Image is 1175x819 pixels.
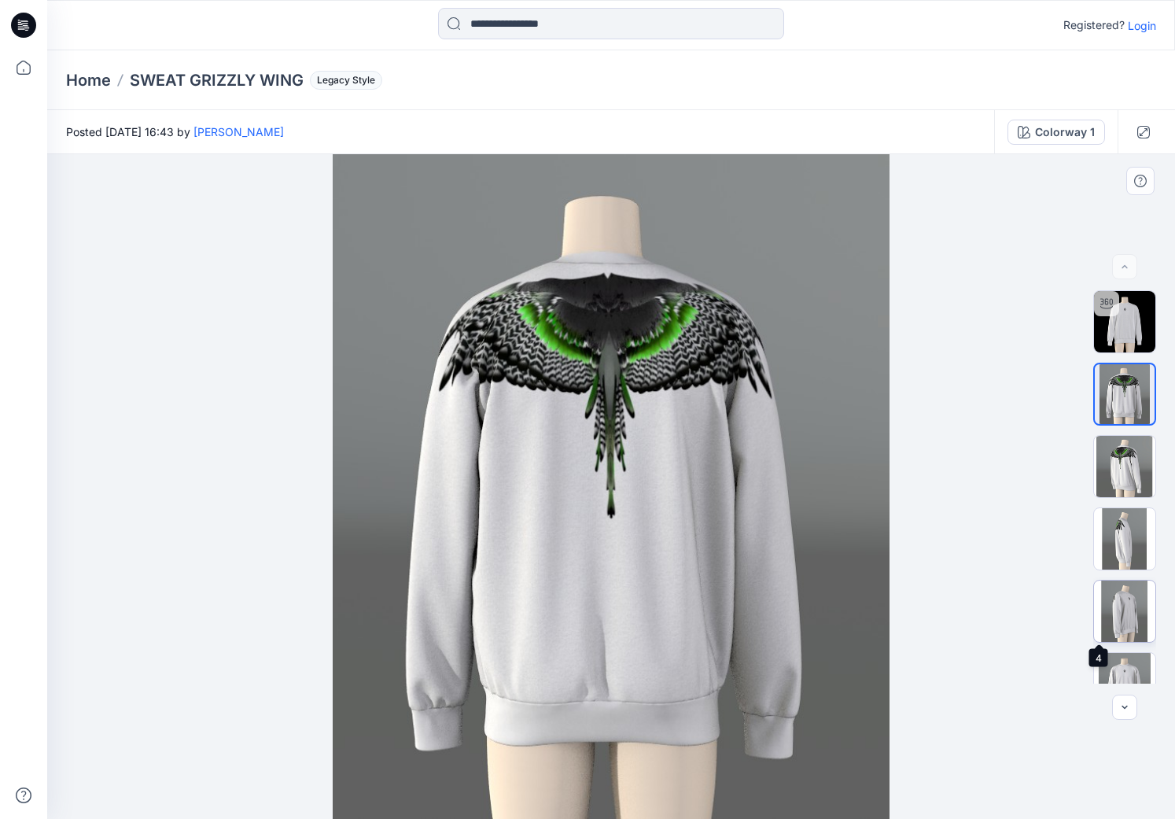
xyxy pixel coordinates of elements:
img: 5 [1094,653,1155,714]
img: 1 [1095,364,1155,424]
span: Posted [DATE] 16:43 by [66,124,284,140]
a: Home [66,69,111,91]
p: Registered? [1063,16,1125,35]
img: MB SWEAT bird trial bigger V3 [1094,291,1155,352]
a: [PERSON_NAME] [193,125,284,138]
p: SWEAT GRIZZLY WING [130,69,304,91]
button: Colorway 1 [1007,120,1105,145]
img: 2 [1094,436,1155,497]
img: 4 [1094,581,1155,642]
img: eyJhbGciOiJIUzI1NiIsImtpZCI6IjAiLCJzbHQiOiJzZXMiLCJ0eXAiOiJKV1QifQ.eyJkYXRhIjp7InR5cGUiOiJzdG9yYW... [333,154,889,819]
div: Colorway 1 [1035,124,1095,141]
p: Login [1128,17,1156,34]
img: 3 [1094,508,1155,570]
button: Legacy Style [304,69,382,91]
span: Legacy Style [310,71,382,90]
